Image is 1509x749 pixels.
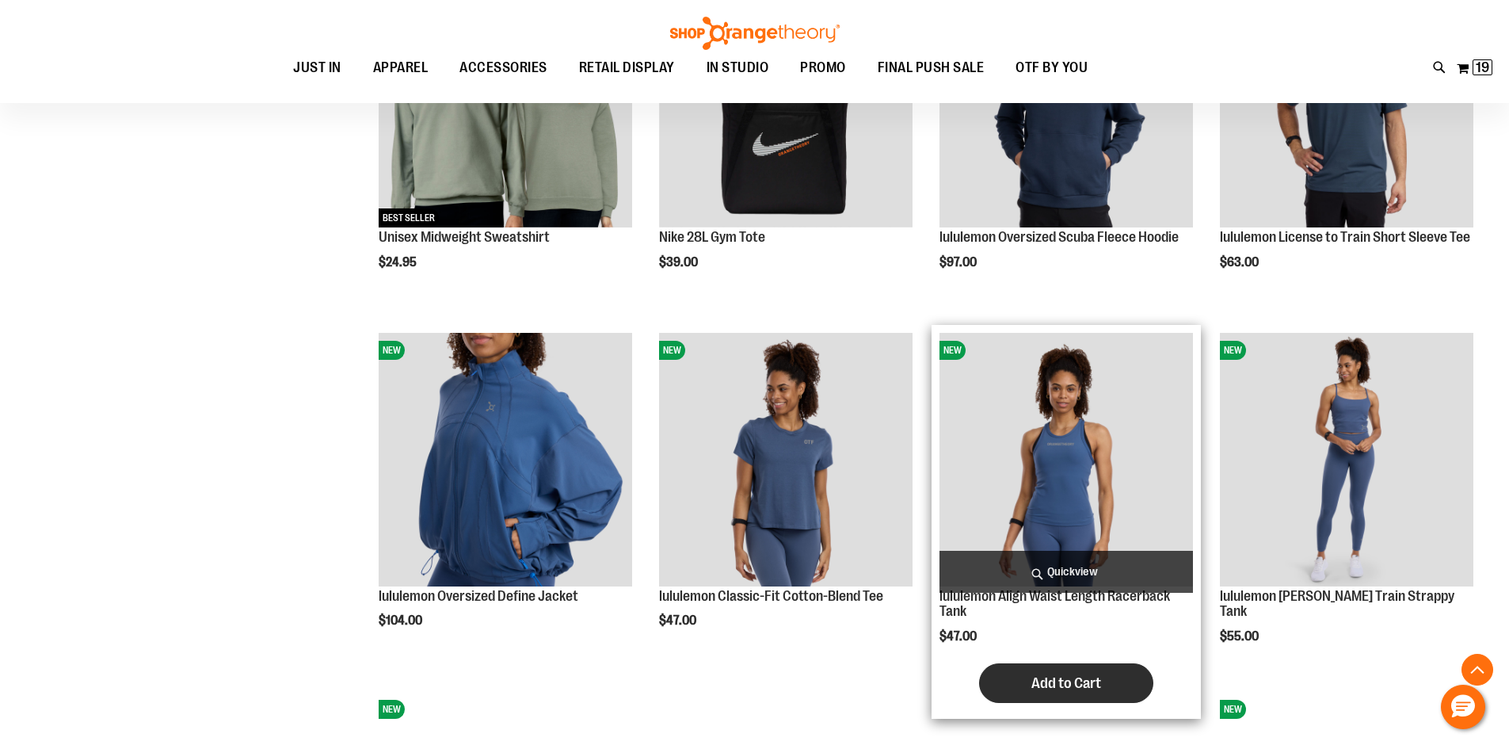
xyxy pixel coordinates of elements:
[659,333,913,589] a: lululemon Classic-Fit Cotton-Blend TeeNEW
[379,700,405,719] span: NEW
[800,50,846,86] span: PROMO
[668,17,842,50] img: Shop Orangetheory
[1220,341,1246,360] span: NEW
[939,333,1193,589] a: lululemon Align Waist Length Racerback TankNEW
[939,229,1179,245] a: lululemon Oversized Scuba Fleece Hoodie
[1212,325,1481,684] div: product
[932,325,1201,719] div: product
[1031,674,1101,692] span: Add to Cart
[1000,50,1103,86] a: OTF BY YOU
[979,663,1153,703] button: Add to Cart
[659,341,685,360] span: NEW
[277,50,357,86] a: JUST IN
[939,588,1170,620] a: lululemon Align Waist Length Racerback Tank
[939,255,979,269] span: $97.00
[293,50,341,86] span: JUST IN
[939,333,1193,587] img: lululemon Align Waist Length Racerback Tank
[1220,629,1261,644] span: $55.00
[659,588,883,604] a: lululemon Classic-Fit Cotton-Blend Tee
[878,50,985,86] span: FINAL PUSH SALE
[939,341,966,360] span: NEW
[1220,333,1473,589] a: lululemon Wunder Train Strappy TankNEW
[1220,333,1473,587] img: lululemon Wunder Train Strappy Tank
[659,333,913,587] img: lululemon Classic-Fit Cotton-Blend Tee
[444,50,563,86] a: ACCESSORIES
[379,333,632,589] a: lululemon Oversized Define JacketNEW
[651,325,920,669] div: product
[379,588,578,604] a: lululemon Oversized Define Jacket
[659,255,700,269] span: $39.00
[707,50,769,86] span: IN STUDIO
[1461,654,1493,686] button: Back To Top
[784,50,862,86] a: PROMO
[1476,59,1489,75] span: 19
[459,50,547,86] span: ACCESSORIES
[563,50,691,86] a: RETAIL DISPLAY
[1220,255,1261,269] span: $63.00
[1220,588,1454,620] a: lululemon [PERSON_NAME] Train Strappy Tank
[691,50,785,86] a: IN STUDIO
[357,50,444,86] a: APPAREL
[379,229,550,245] a: Unisex Midweight Sweatshirt
[379,341,405,360] span: NEW
[939,551,1193,593] a: Quickview
[373,50,429,86] span: APPAREL
[1016,50,1088,86] span: OTF BY YOU
[939,629,979,644] span: $47.00
[379,333,632,587] img: lululemon Oversized Define Jacket
[659,229,765,245] a: Nike 28L Gym Tote
[862,50,1000,86] a: FINAL PUSH SALE
[379,255,419,269] span: $24.95
[659,613,699,628] span: $47.00
[379,208,439,227] span: BEST SELLER
[1441,685,1485,729] button: Hello, have a question? Let’s chat.
[379,613,425,628] span: $104.00
[1220,229,1470,245] a: lululemon License to Train Short Sleeve Tee
[371,325,640,669] div: product
[1220,700,1246,719] span: NEW
[579,50,675,86] span: RETAIL DISPLAY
